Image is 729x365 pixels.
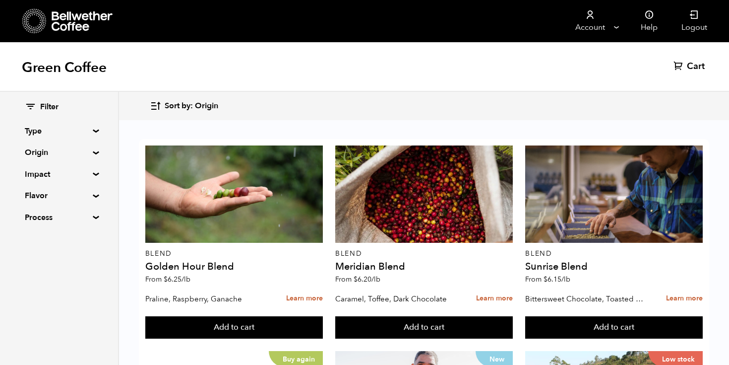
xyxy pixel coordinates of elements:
[525,250,703,257] p: Blend
[145,316,323,339] button: Add to cart
[25,190,93,202] summary: Flavor
[666,288,703,309] a: Learn more
[525,275,570,284] span: From
[476,288,513,309] a: Learn more
[25,125,93,137] summary: Type
[164,275,168,284] span: $
[354,275,358,284] span: $
[525,316,703,339] button: Add to cart
[145,250,323,257] p: Blend
[25,168,93,180] summary: Impact
[673,61,707,73] a: Cart
[40,102,59,113] span: Filter
[335,292,456,306] p: Caramel, Toffee, Dark Chocolate
[335,262,513,272] h4: Meridian Blend
[22,59,107,76] h1: Green Coffee
[165,101,218,112] span: Sort by: Origin
[335,316,513,339] button: Add to cart
[335,250,513,257] p: Blend
[145,292,266,306] p: Praline, Raspberry, Ganache
[544,275,570,284] bdi: 6.15
[544,275,547,284] span: $
[687,61,705,73] span: Cart
[25,212,93,223] summary: Process
[561,275,570,284] span: /lb
[371,275,380,284] span: /lb
[286,288,323,309] a: Learn more
[525,292,646,306] p: Bittersweet Chocolate, Toasted Marshmallow, Candied Orange, Praline
[525,262,703,272] h4: Sunrise Blend
[145,262,323,272] h4: Golden Hour Blend
[354,275,380,284] bdi: 6.20
[145,275,190,284] span: From
[150,94,218,118] button: Sort by: Origin
[182,275,190,284] span: /lb
[25,146,93,158] summary: Origin
[335,275,380,284] span: From
[164,275,190,284] bdi: 6.25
